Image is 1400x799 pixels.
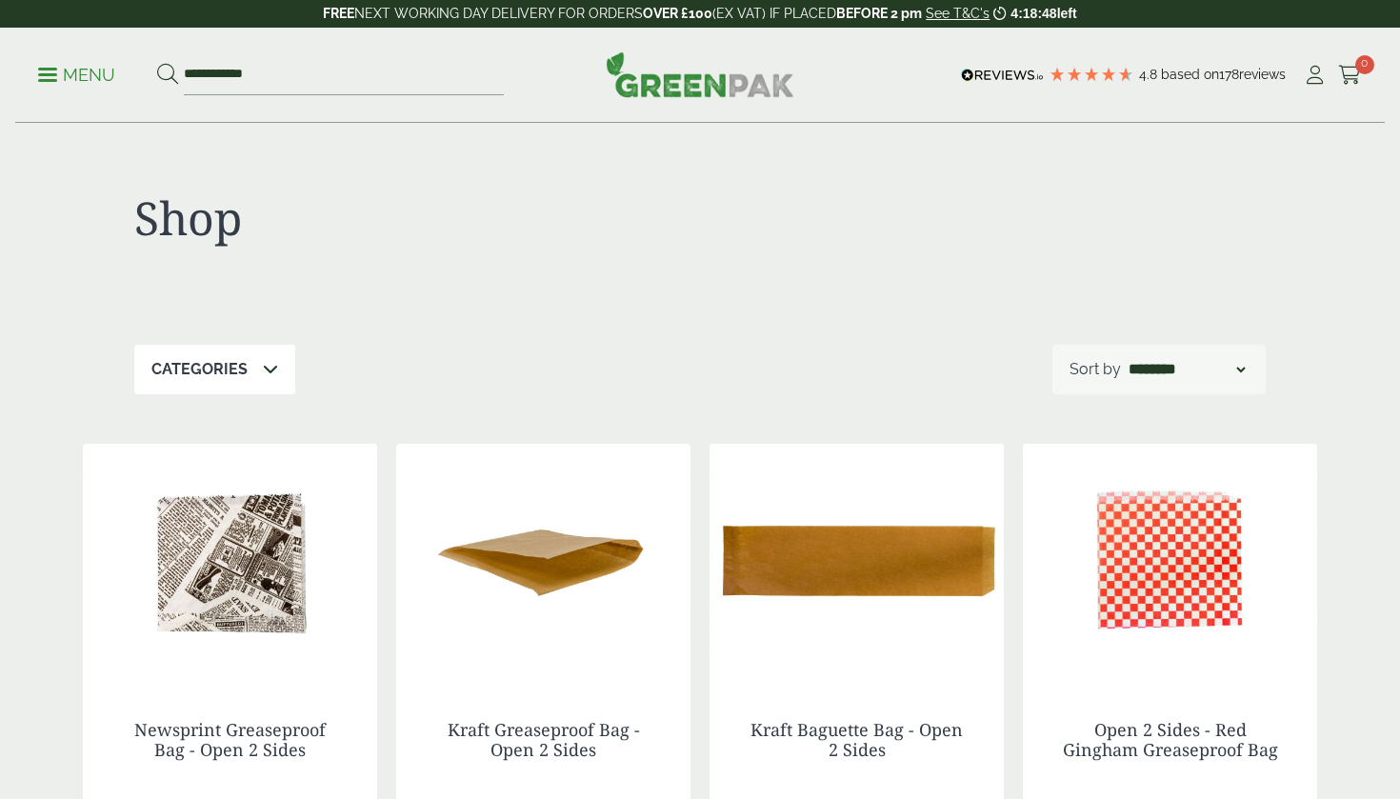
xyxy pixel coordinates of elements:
img: REVIEWS.io [961,69,1044,82]
img: kraft greaseproof bag open 2 sides [396,444,690,682]
img: Kraft Baguette Bag - Open 2 Sides-0 [710,444,1004,682]
strong: OVER £100 [643,6,712,21]
a: 0 [1338,61,1362,90]
a: Open 2 Sides - Red Gingham Greaseproof Bag [1063,718,1278,762]
a: See T&C's [926,6,990,21]
span: Based on [1161,67,1219,82]
a: Kraft Greaseproof Bag - Open 2 Sides [448,718,640,762]
p: Categories [151,358,248,381]
span: 4:18:48 [1010,6,1056,21]
span: 178 [1219,67,1239,82]
div: 4.78 Stars [1049,66,1134,83]
img: Newsprint Greaseproof Bag - Open 2 Sides -0 [83,444,377,682]
p: Menu [38,64,115,87]
a: Newsprint Greaseproof Bag - Open 2 Sides [134,718,326,762]
select: Shop order [1125,358,1249,381]
h1: Shop [134,190,700,246]
a: Kraft Baguette Bag - Open 2 Sides [750,718,963,762]
strong: FREE [323,6,354,21]
i: Cart [1338,66,1362,85]
i: My Account [1303,66,1327,85]
strong: BEFORE 2 pm [836,6,922,21]
a: Menu [38,64,115,83]
span: 4.8 [1139,67,1161,82]
img: GreenPak Supplies [606,51,794,97]
span: left [1057,6,1077,21]
p: Sort by [1070,358,1121,381]
span: 0 [1355,55,1374,74]
img: Red Gingham Greaseproof Bag - Open 2 Sides-0 [1023,444,1317,682]
span: reviews [1239,67,1286,82]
